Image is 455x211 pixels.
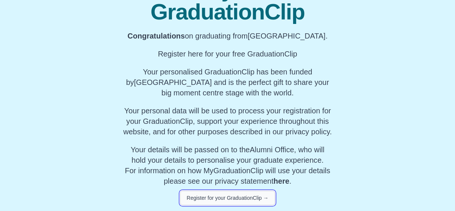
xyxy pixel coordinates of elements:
[123,31,332,41] p: on graduating from [GEOGRAPHIC_DATA].
[250,146,294,154] span: Alumni Office
[180,191,275,205] button: Register for your GraduationClip →
[123,67,332,98] p: Your personalised GraduationClip has been funded by [GEOGRAPHIC_DATA] and is the perfect gift to ...
[273,177,289,185] a: here
[125,146,330,185] span: For information on how MyGraduationClip will use your details please see our privacy statement .
[130,146,324,164] span: Your details will be passed on to the , who will hold your details to personalise your graduate e...
[123,49,332,59] p: Register here for your free GraduationClip
[127,32,185,40] b: Congratulations
[123,105,332,137] p: Your personal data will be used to process your registration for your GraduationClip, support you...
